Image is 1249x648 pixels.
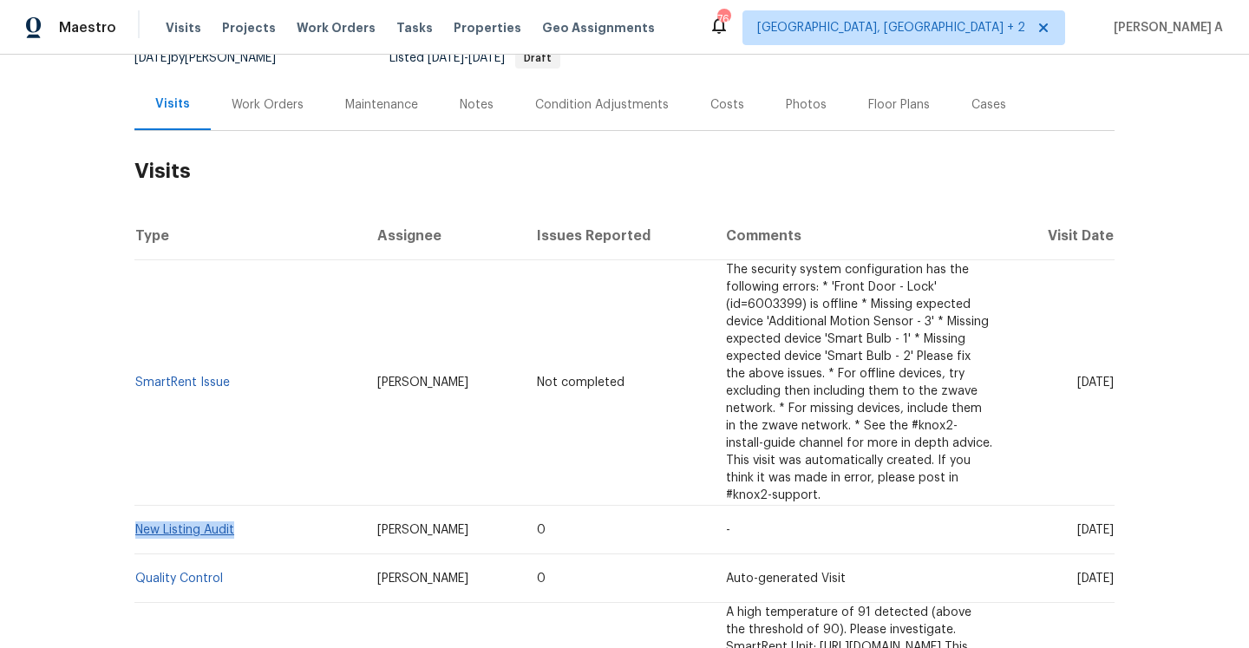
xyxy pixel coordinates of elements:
[542,19,655,36] span: Geo Assignments
[517,53,559,63] span: Draft
[135,376,230,389] a: SmartRent Issue
[1107,19,1223,36] span: [PERSON_NAME] A
[460,96,494,114] div: Notes
[297,19,376,36] span: Work Orders
[537,573,546,585] span: 0
[396,22,433,34] span: Tasks
[537,376,624,389] span: Not completed
[1077,573,1114,585] span: [DATE]
[377,524,468,536] span: [PERSON_NAME]
[135,524,234,536] a: New Listing Audit
[134,52,171,64] span: [DATE]
[537,524,546,536] span: 0
[389,52,560,64] span: Listed
[222,19,276,36] span: Projects
[535,96,669,114] div: Condition Adjustments
[468,52,505,64] span: [DATE]
[1077,524,1114,536] span: [DATE]
[345,96,418,114] div: Maintenance
[712,212,1006,260] th: Comments
[971,96,1006,114] div: Cases
[786,96,827,114] div: Photos
[726,573,846,585] span: Auto-generated Visit
[868,96,930,114] div: Floor Plans
[134,48,297,69] div: by [PERSON_NAME]
[377,376,468,389] span: [PERSON_NAME]
[428,52,505,64] span: -
[717,10,729,28] div: 76
[135,573,223,585] a: Quality Control
[134,131,1115,212] h2: Visits
[59,19,116,36] span: Maestro
[428,52,464,64] span: [DATE]
[523,212,713,260] th: Issues Reported
[134,212,363,260] th: Type
[726,524,730,536] span: -
[232,96,304,114] div: Work Orders
[1077,376,1114,389] span: [DATE]
[166,19,201,36] span: Visits
[757,19,1025,36] span: [GEOGRAPHIC_DATA], [GEOGRAPHIC_DATA] + 2
[155,95,190,113] div: Visits
[454,19,521,36] span: Properties
[1006,212,1115,260] th: Visit Date
[377,573,468,585] span: [PERSON_NAME]
[363,212,523,260] th: Assignee
[726,264,992,501] span: The security system configuration has the following errors: * 'Front Door - Lock' (id=6003399) is...
[710,96,744,114] div: Costs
